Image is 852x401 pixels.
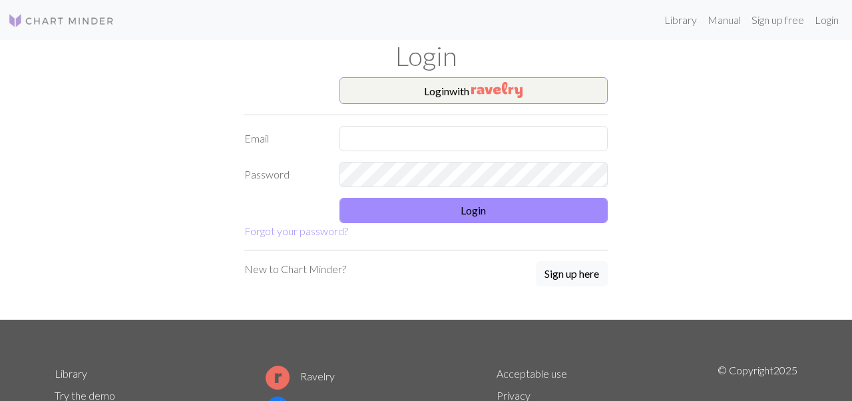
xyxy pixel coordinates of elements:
button: Sign up here [536,261,608,286]
a: Sign up here [536,261,608,288]
a: Ravelry [266,370,335,382]
a: Library [659,7,702,33]
label: Email [236,126,331,151]
img: Logo [8,13,114,29]
button: Login [339,198,608,223]
img: Ravelry [471,82,523,98]
a: Login [809,7,844,33]
img: Ravelry logo [266,366,290,390]
p: New to Chart Minder? [244,261,346,277]
a: Manual [702,7,746,33]
button: Loginwith [339,77,608,104]
a: Acceptable use [497,367,567,380]
h1: Login [47,40,805,72]
a: Forgot your password? [244,224,348,237]
a: Sign up free [746,7,809,33]
a: Library [55,367,87,380]
label: Password [236,162,331,187]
